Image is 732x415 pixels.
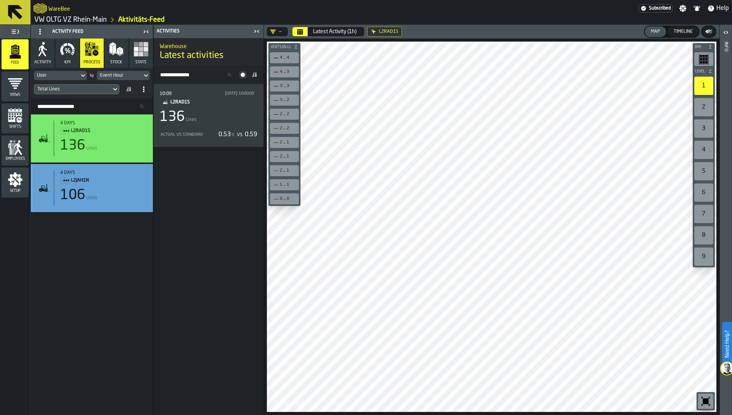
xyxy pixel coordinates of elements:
[86,195,97,201] span: Lines
[268,135,300,150] div: button-toolbar-undefined
[639,4,673,13] a: link-to-/wh/i/44979e6c-6f66-405e-9874-c1e29f02a54a/settings/billing
[83,60,100,65] span: process
[71,176,141,185] span: L2JAH1N
[2,125,29,129] span: Shifts
[694,226,713,244] div: 8
[268,79,300,93] div: button-toolbar-undefined
[268,51,300,65] div: button-toolbar-undefined
[2,135,29,166] li: menu Employees
[160,90,257,106] div: Title
[280,55,297,60] div: 4 ... 4
[34,84,119,94] div: DropdownMenuValue-eventsCount
[34,16,107,24] a: link-to-/wh/i/44979e6c-6f66-405e-9874-c1e29f02a54a
[694,162,713,180] div: 5
[693,75,715,97] div: button-toolbar-undefined
[100,73,139,78] div: DropdownMenuValue-eventHour
[160,132,207,137] div: Actual vs Standard
[668,26,699,37] button: button-Timeline
[639,4,673,13] div: Menu Subscription
[721,26,731,40] label: button-toggle-Open
[237,132,242,138] span: vs
[31,164,153,212] div: stat-
[160,50,223,62] span: Latest activities
[155,29,251,34] div: Activities
[2,26,29,37] label: button-toggle-Toggle Full Menu
[693,118,715,139] div: button-toolbar-undefined
[270,29,282,35] div: DropdownMenuValue-
[34,2,47,15] a: logo-header
[160,90,257,97] div: Start: 22/08/2025, 10:09:03 - End: 22/08/2025, 10:49:06
[671,29,696,34] div: Timeline
[280,69,297,74] div: 4 ... 3
[292,27,308,36] button: Select date range Select date range
[720,25,732,415] header: Info
[268,43,300,51] button: button-
[60,121,147,135] div: Title
[186,117,197,122] span: Lines
[2,39,29,70] li: menu Feed
[649,6,671,11] span: Subscribed
[694,77,713,95] div: 1
[225,91,254,96] div: [DATE] 10:00:00
[700,395,712,407] svg: Reset zoom and position
[135,60,146,65] span: Stats
[280,168,297,173] div: 2 ... 1
[693,45,706,49] span: Bay
[271,181,297,189] div: 1 ... 1
[2,71,29,102] li: menu Views
[2,93,29,97] span: Views
[60,121,147,126] div: Start: 22/08/2025, 10:09:03 - End: 22/08/2025, 10:49:06
[31,114,153,162] div: stat-
[292,27,364,36] div: Select date range
[269,45,292,49] span: Visits (All)
[2,167,29,198] li: menu Setup
[697,392,715,410] div: button-toolbar-undefined
[693,225,715,246] div: button-toolbar-undefined
[2,189,29,193] span: Setup
[110,60,122,65] span: Stock
[280,182,297,187] div: 1 ... 1
[160,129,257,141] div: RAW: Actual: [object Object] vs [object Object]
[34,60,51,65] span: Activity
[32,26,141,38] div: Activity Feed
[280,84,297,88] div: 3 ... 3
[271,110,297,118] div: 2 ... 2
[271,138,297,146] div: 2 ... 1
[218,130,231,139] div: 0.53
[704,4,732,13] label: button-toggle-Help
[271,54,297,62] div: 4 ... 4
[268,65,300,79] div: button-toolbar-undefined
[64,60,71,65] span: KPI
[141,27,151,36] label: button-toggle-Close me
[694,205,713,223] div: 7
[118,16,165,24] a: link-to-/wh/i/44979e6c-6f66-405e-9874-c1e29f02a54a/feed/cb2375cd-a213-45f6-a9a8-871f1953d9f6
[160,109,185,125] div: 136
[676,5,690,12] label: button-toggle-Settings
[268,164,300,178] div: button-toolbar-undefined
[2,103,29,134] li: menu Shifts
[154,84,263,147] div: stat-
[690,5,704,12] label: button-toggle-Notifications
[268,93,300,107] div: button-toolbar-undefined
[268,192,300,206] div: button-toolbar-undefined
[60,138,85,153] div: 136
[280,126,297,131] div: 2 ... 2
[694,119,713,138] div: 3
[648,29,663,34] div: Map
[268,150,300,164] div: button-toolbar-undefined
[271,82,297,90] div: 3 ... 3
[86,146,97,151] span: Lines
[268,121,300,135] div: button-toolbar-undefined
[60,170,147,175] div: Start: 22/08/2025, 10:07:28 - End: 22/08/2025, 10:47:59
[271,124,297,132] div: 2 ... 2
[694,183,713,202] div: 6
[280,140,297,145] div: 2 ... 1
[60,170,147,185] div: Title
[90,74,94,78] div: by
[694,98,713,116] div: 2
[693,68,715,75] button: button-
[723,40,729,413] div: Info
[280,196,297,201] div: 0 ... 0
